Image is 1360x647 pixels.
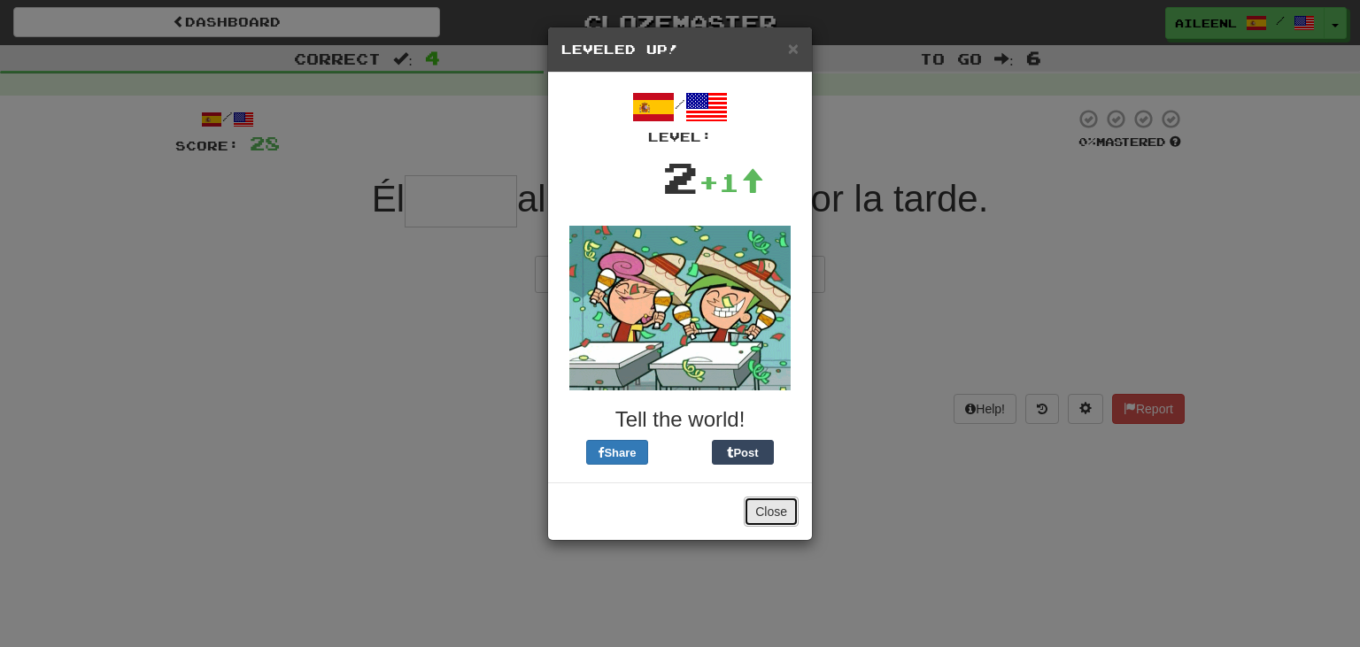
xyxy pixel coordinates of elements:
button: Close [744,497,799,527]
iframe: X Post Button [648,440,712,465]
div: Level: [561,128,799,146]
button: Close [788,39,799,58]
h3: Tell the world! [561,408,799,431]
div: 2 [662,146,699,208]
button: Post [712,440,774,465]
img: fairly-odd-parents-da00311291977d55ff188899e898f38bf0ea27628e4b7d842fa96e17094d9a08.gif [569,226,791,390]
h5: Leveled Up! [561,41,799,58]
div: +1 [699,165,764,200]
span: × [788,38,799,58]
div: / [561,86,799,146]
button: Share [586,440,648,465]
